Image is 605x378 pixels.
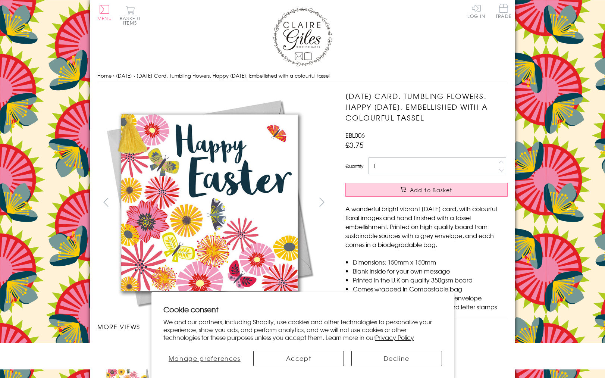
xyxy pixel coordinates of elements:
a: Log In [467,4,485,18]
button: Manage preferences [163,351,246,366]
button: Accept [253,351,344,366]
li: Printed in the U.K on quality 350gsm board [353,275,508,284]
li: Dimensions: 150mm x 150mm [353,257,508,266]
a: Home [97,72,112,79]
button: Add to Basket [345,183,508,197]
span: [DATE] Card, Tumbling Flowers, Happy [DATE], Embellished with a colourful tassel [137,72,330,79]
a: [DATE] [116,72,132,79]
span: › [113,72,115,79]
h2: Cookie consent [163,304,442,315]
button: Decline [351,351,442,366]
li: Comes wrapped in Compostable bag [353,284,508,293]
p: A wonderful bright vibrant [DATE] card, with colourful floral images and hand finished with a tas... [345,204,508,249]
span: Add to Basket [410,186,452,194]
span: › [134,72,135,79]
p: We and our partners, including Shopify, use cookies and other technologies to personalize your ex... [163,318,442,341]
button: Basket0 items [120,6,140,25]
button: Menu [97,5,112,21]
h1: [DATE] Card, Tumbling Flowers, Happy [DATE], Embellished with a colourful tassel [345,91,508,123]
span: Manage preferences [169,354,241,363]
nav: breadcrumbs [97,68,508,84]
button: next [314,194,330,210]
span: EBL006 [345,131,365,140]
span: Menu [97,15,112,22]
h3: More views [97,322,330,331]
img: Claire Giles Greetings Cards [273,7,332,66]
span: Trade [496,4,511,18]
img: Easter Card, Tumbling Flowers, Happy Easter, Embellished with a colourful tassel [97,91,321,315]
span: 0 items [123,15,140,26]
label: Quantity [345,163,363,169]
li: Blank inside for your own message [353,266,508,275]
button: prev [97,194,114,210]
a: Trade [496,4,511,20]
a: Privacy Policy [375,333,414,342]
span: £3.75 [345,140,364,150]
img: Easter Card, Tumbling Flowers, Happy Easter, Embellished with a colourful tassel [330,91,554,315]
